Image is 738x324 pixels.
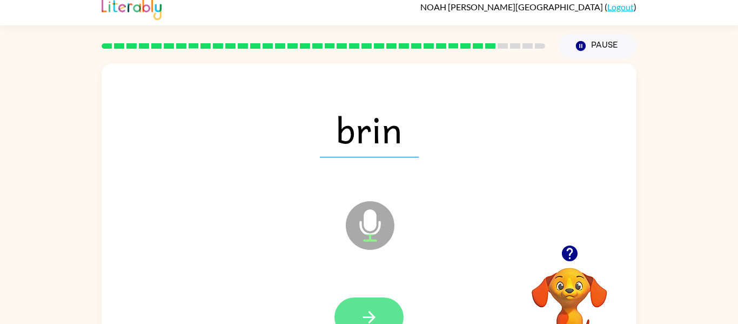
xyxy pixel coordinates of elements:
div: ( ) [420,2,636,12]
span: NOAH [PERSON_NAME][GEOGRAPHIC_DATA] [420,2,605,12]
button: Pause [558,34,636,58]
span: brin [320,101,419,157]
a: Logout [607,2,634,12]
